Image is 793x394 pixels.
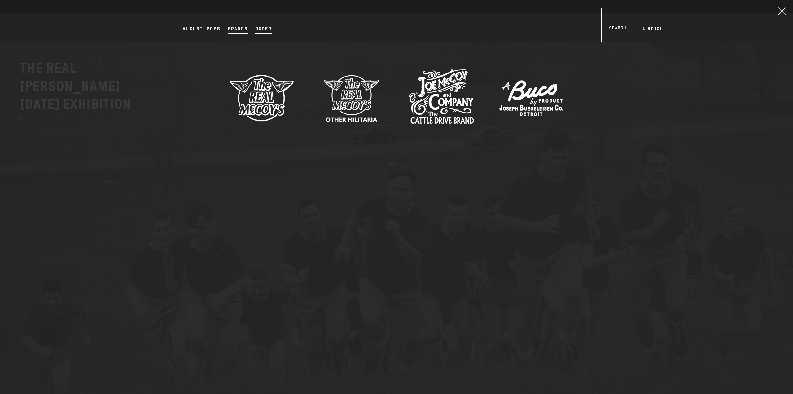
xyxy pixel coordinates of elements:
img: menu_other-militaria_500x.png [319,65,384,131]
div: Order [255,25,272,34]
a: Search [601,25,634,33]
div: Search [609,25,626,33]
img: menu_buco_500x.png [499,65,564,131]
div: List ( ) [643,25,661,34]
span: 0 [657,26,659,31]
a: AUGUST. 2025 [180,25,224,34]
img: menu_the-real-mccoys_500x.png [229,65,294,131]
div: Brands [228,25,248,34]
a: Order [252,25,275,34]
div: AUGUST. 2025 [183,25,221,34]
img: menu_joe-mccoy_500x.png [409,65,474,131]
a: List (0) [635,25,669,34]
